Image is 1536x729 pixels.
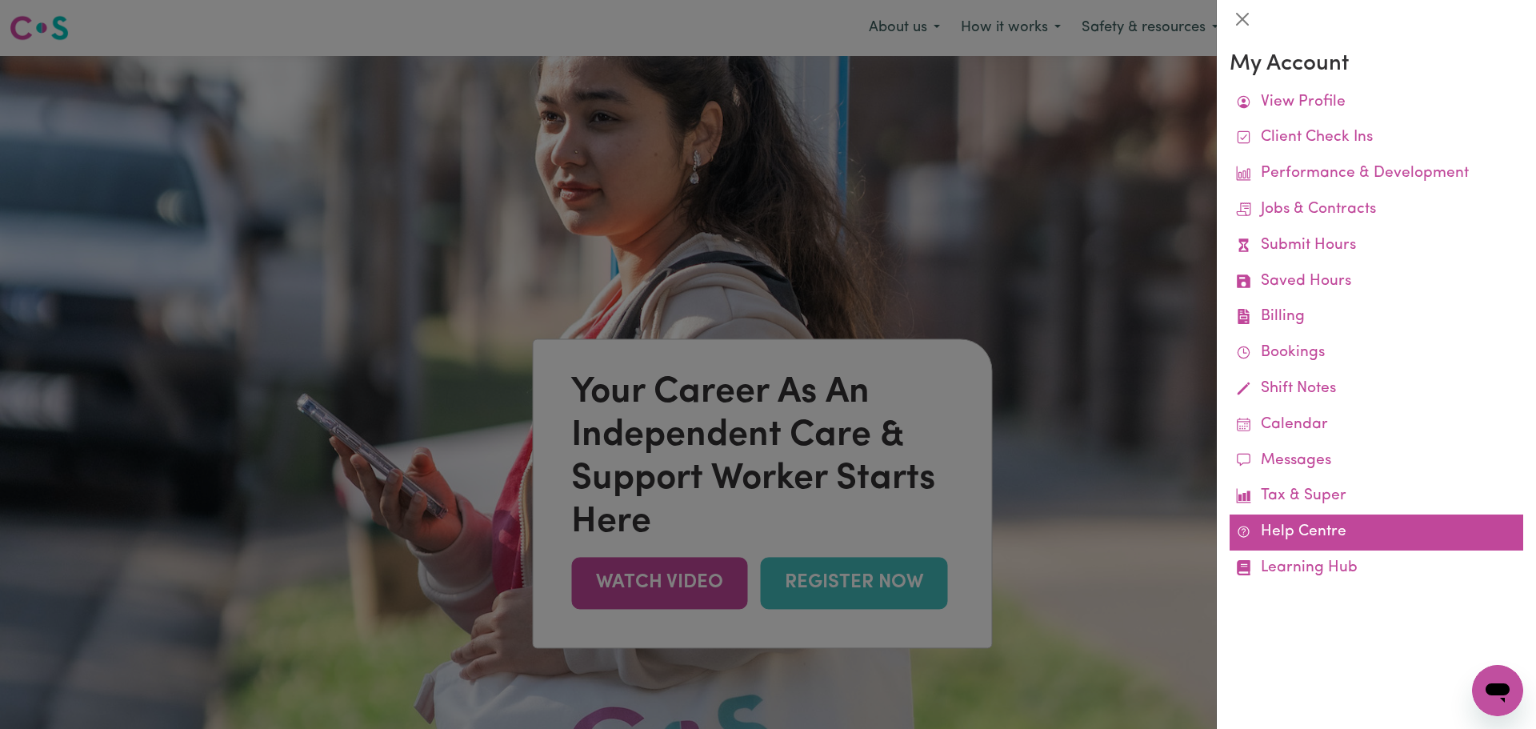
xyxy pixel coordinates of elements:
[1472,665,1523,716] iframe: Button to launch messaging window, conversation in progress
[1230,228,1523,264] a: Submit Hours
[1230,335,1523,371] a: Bookings
[1230,443,1523,479] a: Messages
[1230,515,1523,551] a: Help Centre
[1230,299,1523,335] a: Billing
[1230,120,1523,156] a: Client Check Ins
[1230,264,1523,300] a: Saved Hours
[1230,156,1523,192] a: Performance & Development
[1230,51,1523,78] h3: My Account
[1230,192,1523,228] a: Jobs & Contracts
[1230,6,1255,32] button: Close
[1230,85,1523,121] a: View Profile
[1230,371,1523,407] a: Shift Notes
[1230,479,1523,515] a: Tax & Super
[1230,407,1523,443] a: Calendar
[1230,551,1523,587] a: Learning Hub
